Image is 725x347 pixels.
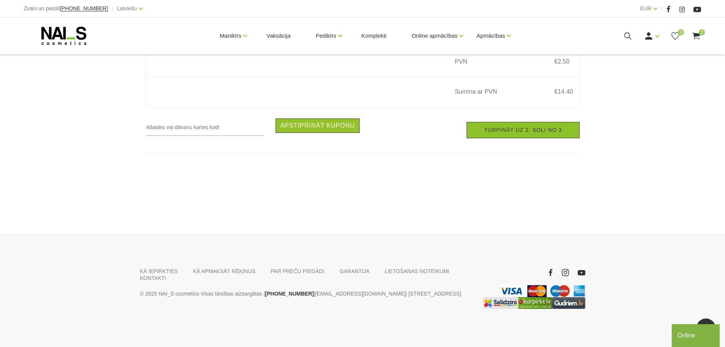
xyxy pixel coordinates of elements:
[555,58,558,65] span: €
[355,18,393,54] a: Komplekti
[672,323,721,347] iframe: chat widget
[555,88,558,95] span: €
[260,18,296,54] a: Vaksācija
[315,289,405,298] a: [EMAIL_ADDRESS][DOMAIN_NAME]
[117,4,137,13] a: Latviešu
[339,268,370,275] a: GARANTIJA
[385,268,449,275] a: LIETOŠANAS NOTEIKUMI
[558,58,569,65] span: 2.50
[265,289,314,298] a: [PHONE_NUMBER]
[552,297,585,309] img: www.gudriem.lv/veikali/lv
[193,268,255,275] a: KĀ APMAKSĀT RĒĶINUS
[60,6,108,11] a: [PHONE_NUMBER]
[661,4,663,13] span: |
[483,297,518,309] img: Labākā cena interneta veikalos - Samsung, Cena, iPhone, Mobilie telefoni
[678,29,684,35] span: 0
[445,47,539,77] td: PVN
[24,4,108,13] div: Zvani un pasūti
[699,29,705,35] span: 2
[315,21,336,51] a: Pedikīrs
[140,289,471,298] p: © 2025 NAI_S cosmetics Visas tiesības aizsargātas | | | [STREET_ADDRESS]
[60,5,108,11] span: [PHONE_NUMBER]
[411,21,457,51] a: Online apmācības
[276,118,360,133] button: Apstiprināt kuponu
[445,77,539,107] td: Summa ar PVN
[146,118,264,136] input: Atlaides vai dāvanu kartes kodi
[692,31,701,41] a: 2
[476,21,505,51] a: Apmācības
[140,275,166,281] a: KONTAKTI
[671,31,680,41] a: 0
[467,122,579,138] a: Turpināt uz 2. soli no 3
[558,88,573,95] span: 14.40
[140,268,178,275] a: KĀ IEPIRKTIES
[552,297,585,309] a: https://www.gudriem.lv/veikali/lv
[518,297,552,309] img: Lielākais Latvijas interneta veikalu preču meklētājs
[220,21,242,51] a: Manikīrs
[271,268,324,275] a: PAR PREČU PIEGĀDI
[640,4,652,13] a: EUR
[112,4,113,13] span: |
